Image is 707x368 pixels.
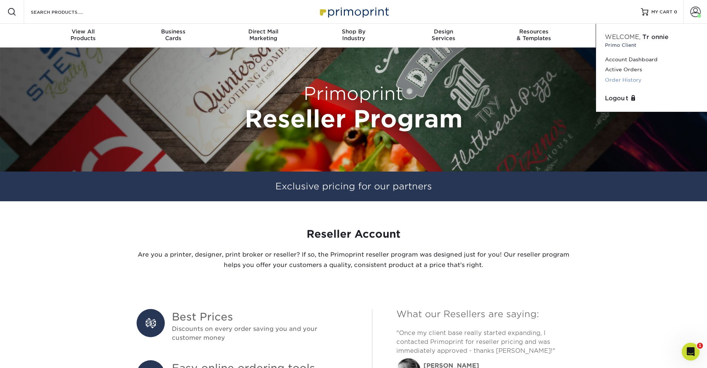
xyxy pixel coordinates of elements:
span: Direct Mail [218,28,308,35]
a: Active Orders [605,65,698,75]
a: Resources& Templates [489,24,579,48]
h3: Reseller Account [137,228,571,241]
div: Exclusive pricing for our partners [131,172,576,201]
a: BusinessCards [128,24,218,48]
a: Account Dashboard [605,55,698,65]
span: MY CART [651,9,672,15]
img: Primoprint [317,4,391,20]
li: Discounts on every order saving you and your customer money [137,309,348,342]
a: Order History [605,75,698,85]
span: Design [399,28,489,35]
a: Logout [605,94,698,103]
iframe: Intercom live chat [682,343,700,361]
span: Welcome, [605,33,641,40]
span: Best Prices [172,309,348,325]
div: & Support [579,28,669,42]
div: Cards [128,28,218,42]
span: Tronnie [642,33,668,40]
div: Marketing [218,28,308,42]
p: "Once my client base really started expanding, I contacted Primoprint for reseller pricing and wa... [396,329,571,355]
span: Shop By [308,28,399,35]
a: Shop ByIndustry [308,24,399,48]
a: DesignServices [399,24,489,48]
span: View All [38,28,128,35]
a: Contact& Support [579,24,669,48]
a: View AllProducts [38,24,128,48]
div: Services [399,28,489,42]
h2: Primoprint [137,83,571,105]
input: SEARCH PRODUCTS..... [30,7,102,16]
span: Business [128,28,218,35]
small: Primo Client [605,42,698,49]
span: 0 [674,9,677,14]
span: Resources [489,28,579,35]
div: Products [38,28,128,42]
span: 1 [697,343,703,349]
span: Contact [579,28,669,35]
a: Direct MailMarketing [218,24,308,48]
h1: Reseller Program [137,105,571,133]
div: & Templates [489,28,579,42]
div: Industry [308,28,399,42]
p: Are you a printer, designer, print broker or reseller? If so, the Primoprint reseller program was... [137,250,571,270]
h4: What our Resellers are saying: [396,309,571,320]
